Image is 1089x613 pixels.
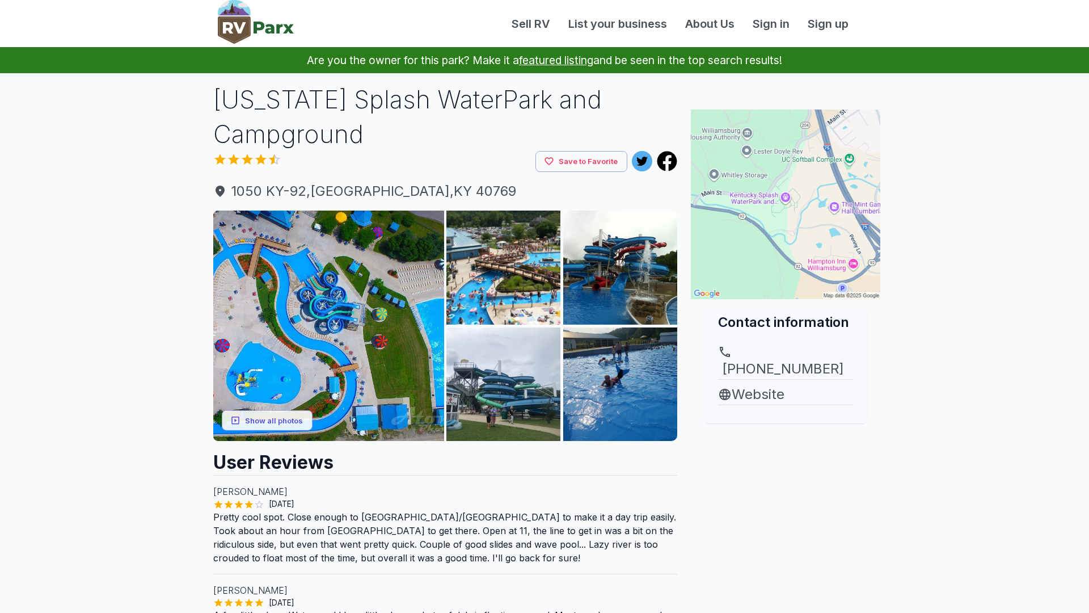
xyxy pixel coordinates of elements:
a: List your business [559,15,676,32]
a: Website [718,384,853,405]
button: Show all photos [222,410,313,431]
span: 1050 KY-92 , [GEOGRAPHIC_DATA] , KY 40769 [213,181,677,201]
img: AAcXr8pTez0NlpypksoIRUMXLPwdY-7z3fnr8qjVLhgbQGCPpZw0Vevc2WVoiuSacvrM79hu7xDMgzN_HwQEG2yA9GsWh77BY... [446,211,560,325]
img: Map for Kentucky Splash WaterPark and Campground [691,110,880,299]
a: [PHONE_NUMBER] [718,345,853,379]
h2: Contact information [718,313,853,331]
img: AAcXr8r2LZ0ThS3LBZgHj7qVbRiD7qFsodZIOyKCByaFh7EseSFQWkHn97F_vhVAG4fnNqXyT8uNlTKoBsdzdbq_kIGN2oaa-... [563,211,677,325]
p: Are you the owner for this park? Make it a and be seen in the top search results! [14,47,1075,73]
a: Sign up [799,15,858,32]
a: Sign in [744,15,799,32]
a: 1050 KY-92,[GEOGRAPHIC_DATA],KY 40769 [213,181,677,201]
span: [DATE] [264,597,299,608]
img: AAcXr8qORl1Az3CRcg5EfzLGhICwnZsYGQr-H0AwXeQiiEP_7b4HGKdld1EkrgZkNvzEqPvJXmC9ETFxoOQk-C-qrcdZ-f2m0... [563,328,677,442]
span: [DATE] [264,498,299,510]
h2: User Reviews [213,441,677,475]
img: AAcXr8px1NiBG0dfdYxAQ2XKEl0hdZORGL7VeJGlfhpSPohjm72HEXpras_ItMOMxFUMXzOj0LV9p4I7dsAoNVHbQJ15VCTRI... [213,211,444,442]
a: About Us [676,15,744,32]
img: AAcXr8phCWmih7lYv4dOHZXEifj7tYcL83RxFYCbUNZZ3yHofDHkMHjIyTOXE-18xGHrCFxzXutgCiFGeE23vI3ZUKB8fKbg-... [446,328,560,442]
p: Pretty cool spot. Close enough to [GEOGRAPHIC_DATA]/[GEOGRAPHIC_DATA] to make it a day trip easil... [213,510,677,565]
h1: [US_STATE] Splash WaterPark and Campground [213,82,677,151]
button: Save to Favorite [535,151,627,172]
p: [PERSON_NAME] [213,485,677,498]
a: Sell RV [503,15,559,32]
a: featured listing [519,53,593,67]
p: [PERSON_NAME] [213,583,677,597]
